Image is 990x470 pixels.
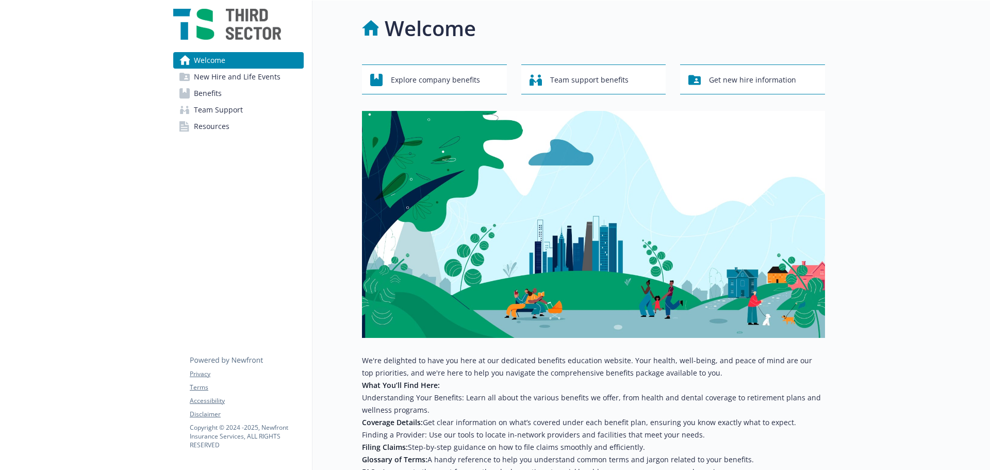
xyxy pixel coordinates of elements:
[173,118,304,135] a: Resources
[521,64,666,94] button: Team support benefits
[362,416,825,429] h6: Get clear information on what’s covered under each benefit plan, ensuring you know exactly what t...
[362,429,825,441] h6: Finding a Provider: Use our tools to locate in-network providers and facilities that meet your ne...
[194,118,229,135] span: Resources
[362,442,408,452] strong: Filing Claims:
[173,69,304,85] a: New Hire and Life Events
[173,102,304,118] a: Team Support
[362,417,423,427] strong: Coverage Details:
[391,70,480,90] span: Explore company benefits
[190,410,303,419] a: Disclaimer
[190,423,303,449] p: Copyright © 2024 - 2025 , Newfront Insurance Services, ALL RIGHTS RESERVED
[385,13,476,44] h1: Welcome
[194,52,225,69] span: Welcome
[362,455,427,464] strong: Glossary of Terms:
[680,64,825,94] button: Get new hire information
[362,392,825,416] h6: Understanding Your Benefits: Learn all about the various benefits we offer, from health and denta...
[709,70,796,90] span: Get new hire information
[173,85,304,102] a: Benefits
[362,111,825,338] img: overview page banner
[362,380,440,390] strong: What You’ll Find Here:
[362,441,825,453] h6: Step-by-step guidance on how to file claims smoothly and efficiently.
[550,70,629,90] span: Team support benefits
[362,354,825,379] h6: We're delighted to have you here at our dedicated benefits education website. Your health, well-b...
[362,64,507,94] button: Explore company benefits
[194,85,222,102] span: Benefits
[190,383,303,392] a: Terms
[173,52,304,69] a: Welcome
[194,69,280,85] span: New Hire and Life Events
[190,369,303,379] a: Privacy
[194,102,243,118] span: Team Support
[190,396,303,406] a: Accessibility
[362,453,825,466] h6: A handy reference to help you understand common terms and jargon related to your benefits.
